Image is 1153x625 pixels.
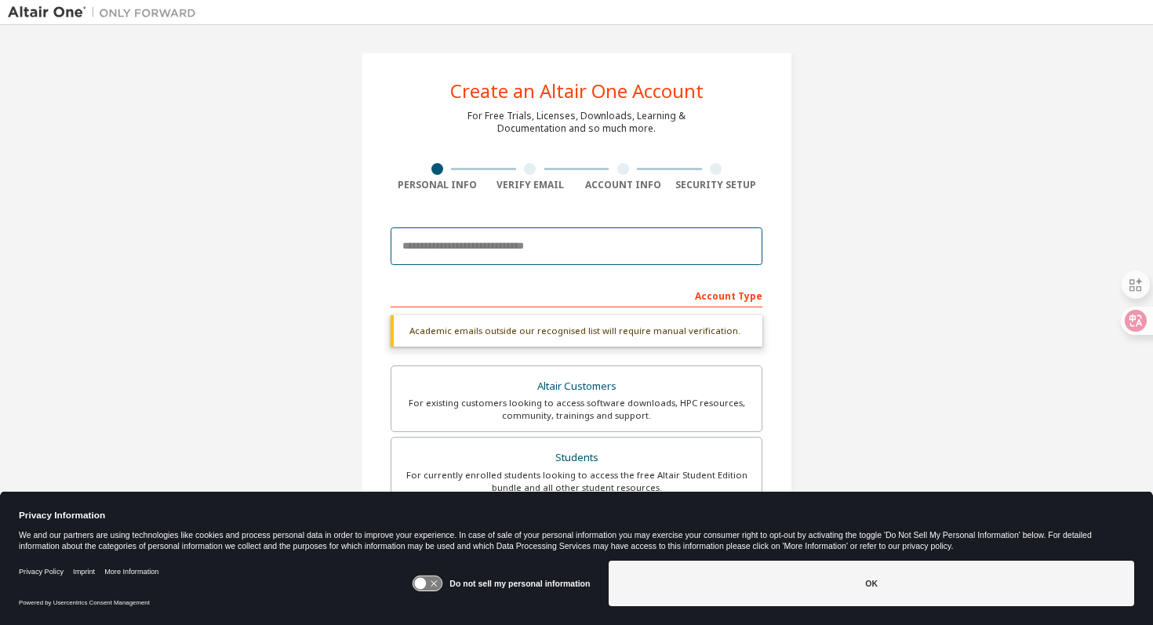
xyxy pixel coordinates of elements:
[401,447,752,469] div: Students
[391,282,762,307] div: Account Type
[670,179,763,191] div: Security Setup
[467,110,686,135] div: For Free Trials, Licenses, Downloads, Learning & Documentation and so much more.
[576,179,670,191] div: Account Info
[391,315,762,347] div: Academic emails outside our recognised list will require manual verification.
[401,397,752,422] div: For existing customers looking to access software downloads, HPC resources, community, trainings ...
[450,82,704,100] div: Create an Altair One Account
[401,469,752,494] div: For currently enrolled students looking to access the free Altair Student Edition bundle and all ...
[401,376,752,398] div: Altair Customers
[484,179,577,191] div: Verify Email
[8,5,204,20] img: Altair One
[391,179,484,191] div: Personal Info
